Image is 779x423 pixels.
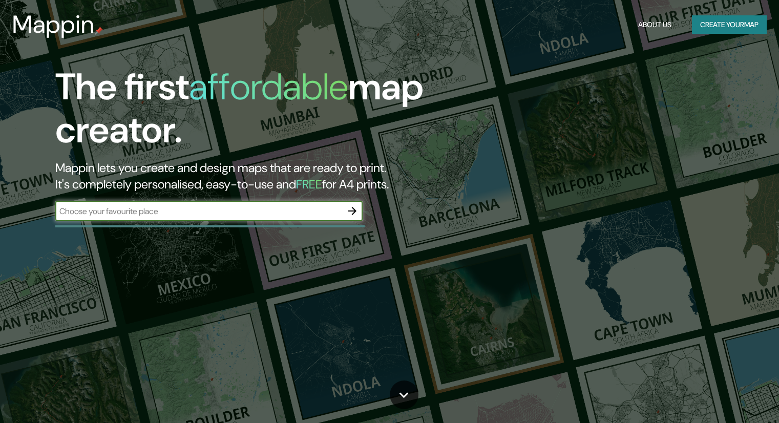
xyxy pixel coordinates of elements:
[55,66,445,160] h1: The first map creator.
[95,27,103,35] img: mappin-pin
[189,63,348,111] h1: affordable
[634,15,676,34] button: About Us
[692,15,767,34] button: Create yourmap
[55,160,445,193] h2: Mappin lets you create and design maps that are ready to print. It's completely personalised, eas...
[296,176,322,192] h5: FREE
[55,205,342,217] input: Choose your favourite place
[12,10,95,39] h3: Mappin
